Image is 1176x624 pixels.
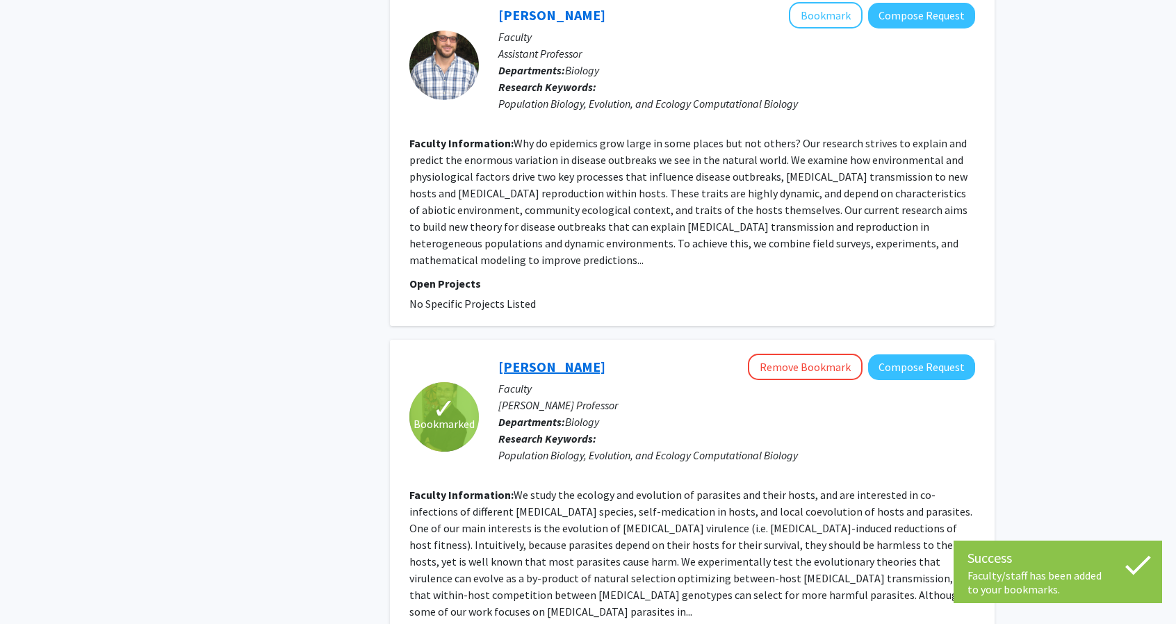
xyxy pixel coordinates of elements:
b: Faculty Information: [409,488,514,502]
div: Faculty/staff has been added to your bookmarks. [967,568,1148,596]
b: Departments: [498,63,565,77]
fg-read-more: We study the ecology and evolution of parasites and their hosts, and are interested in co-infecti... [409,488,972,618]
span: Biology [565,415,599,429]
p: Faculty [498,380,975,397]
a: [PERSON_NAME] [498,6,605,24]
button: Remove Bookmark [748,354,863,380]
iframe: Chat [10,561,59,614]
button: Add Dave Civitello to Bookmarks [789,2,863,28]
p: [PERSON_NAME] Professor [498,397,975,413]
b: Research Keywords: [498,432,596,445]
span: ✓ [432,402,456,416]
p: Faculty [498,28,975,45]
fg-read-more: Why do epidemics grow large in some places but not others? Our research strives to explain and pr... [409,136,967,267]
span: Bookmarked [414,416,475,432]
a: [PERSON_NAME] [498,358,605,375]
b: Faculty Information: [409,136,514,150]
p: Assistant Professor [498,45,975,62]
div: Population Biology, Evolution, and Ecology Computational Biology [498,95,975,112]
p: Open Projects [409,275,975,292]
div: Success [967,548,1148,568]
div: Population Biology, Evolution, and Ecology Computational Biology [498,447,975,463]
span: Biology [565,63,599,77]
b: Departments: [498,415,565,429]
button: Compose Request to Jaap De Roode [868,354,975,380]
b: Research Keywords: [498,80,596,94]
button: Compose Request to Dave Civitello [868,3,975,28]
span: No Specific Projects Listed [409,297,536,311]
